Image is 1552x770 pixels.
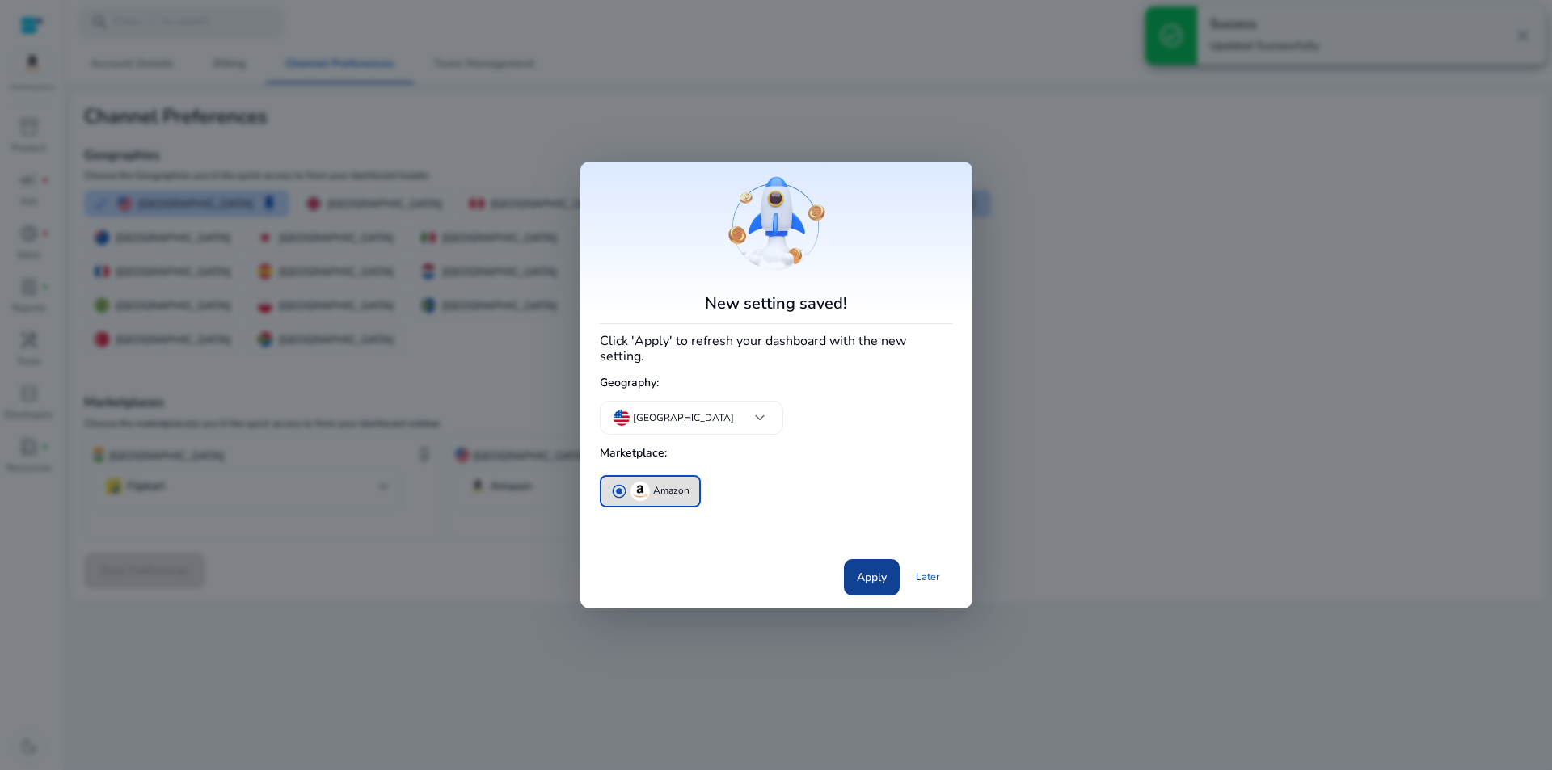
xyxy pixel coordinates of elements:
h4: Click 'Apply' to refresh your dashboard with the new setting. [600,330,953,364]
h5: Marketplace: [600,440,953,467]
span: Apply [857,569,887,586]
p: [GEOGRAPHIC_DATA] [633,410,734,425]
h5: Geography: [600,370,953,397]
img: amazon.svg [630,482,650,501]
a: Later [903,562,953,591]
span: keyboard_arrow_down [750,408,770,427]
button: Apply [844,559,900,595]
img: us.svg [614,410,630,426]
p: Amazon [653,482,690,499]
span: radio_button_checked [611,483,627,499]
